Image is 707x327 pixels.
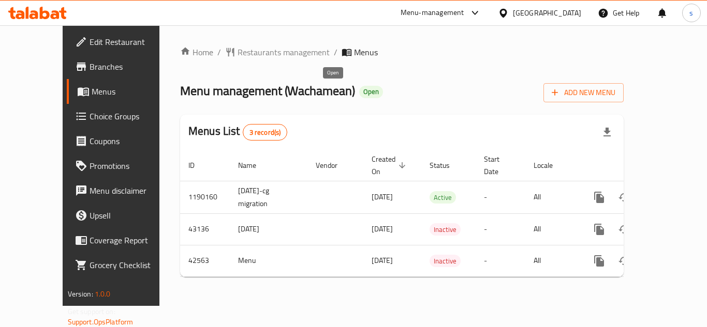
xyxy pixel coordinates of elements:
[67,178,181,203] a: Menu disclaimer
[354,46,378,58] span: Menus
[430,192,456,204] span: Active
[513,7,581,19] div: [GEOGRAPHIC_DATA]
[595,120,620,145] div: Export file
[90,36,172,48] span: Edit Restaurant
[230,245,307,276] td: Menu
[334,46,337,58] li: /
[525,245,579,276] td: All
[316,159,351,172] span: Vendor
[67,228,181,253] a: Coverage Report
[587,248,612,273] button: more
[587,185,612,210] button: more
[180,213,230,245] td: 43136
[243,124,288,141] div: Total records count
[543,83,624,102] button: Add New Menu
[68,287,93,301] span: Version:
[372,222,393,236] span: [DATE]
[67,129,181,153] a: Coupons
[430,191,456,204] div: Active
[476,181,525,213] td: -
[372,254,393,267] span: [DATE]
[230,213,307,245] td: [DATE]
[188,123,287,141] h2: Menus List
[612,248,637,273] button: Change Status
[67,253,181,277] a: Grocery Checklist
[225,46,330,58] a: Restaurants management
[525,181,579,213] td: All
[217,46,221,58] li: /
[612,217,637,242] button: Change Status
[430,255,461,267] span: Inactive
[525,213,579,245] td: All
[90,259,172,271] span: Grocery Checklist
[476,245,525,276] td: -
[372,153,409,178] span: Created On
[67,203,181,228] a: Upsell
[90,60,172,73] span: Branches
[430,224,461,236] span: Inactive
[90,209,172,222] span: Upsell
[552,86,615,99] span: Add New Menu
[92,85,172,98] span: Menus
[430,255,461,267] div: Inactive
[243,128,287,137] span: 3 record(s)
[401,7,464,19] div: Menu-management
[67,54,181,79] a: Branches
[579,150,695,181] th: Actions
[67,79,181,104] a: Menus
[90,234,172,246] span: Coverage Report
[90,160,172,172] span: Promotions
[188,159,208,172] span: ID
[68,305,115,318] span: Get support on:
[180,150,695,277] table: enhanced table
[67,29,181,54] a: Edit Restaurant
[90,110,172,122] span: Choice Groups
[534,159,566,172] span: Locale
[430,223,461,236] div: Inactive
[359,87,383,96] span: Open
[180,181,230,213] td: 1190160
[612,185,637,210] button: Change Status
[180,46,213,58] a: Home
[230,181,307,213] td: [DATE]-cg migration
[67,104,181,129] a: Choice Groups
[689,7,693,19] span: s
[372,190,393,204] span: [DATE]
[476,213,525,245] td: -
[587,217,612,242] button: more
[95,287,111,301] span: 1.0.0
[238,159,270,172] span: Name
[90,135,172,147] span: Coupons
[90,184,172,197] span: Menu disclaimer
[67,153,181,178] a: Promotions
[484,153,513,178] span: Start Date
[180,46,624,58] nav: breadcrumb
[430,159,463,172] span: Status
[180,245,230,276] td: 42563
[238,46,330,58] span: Restaurants management
[180,79,355,102] span: Menu management ( Wachamean )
